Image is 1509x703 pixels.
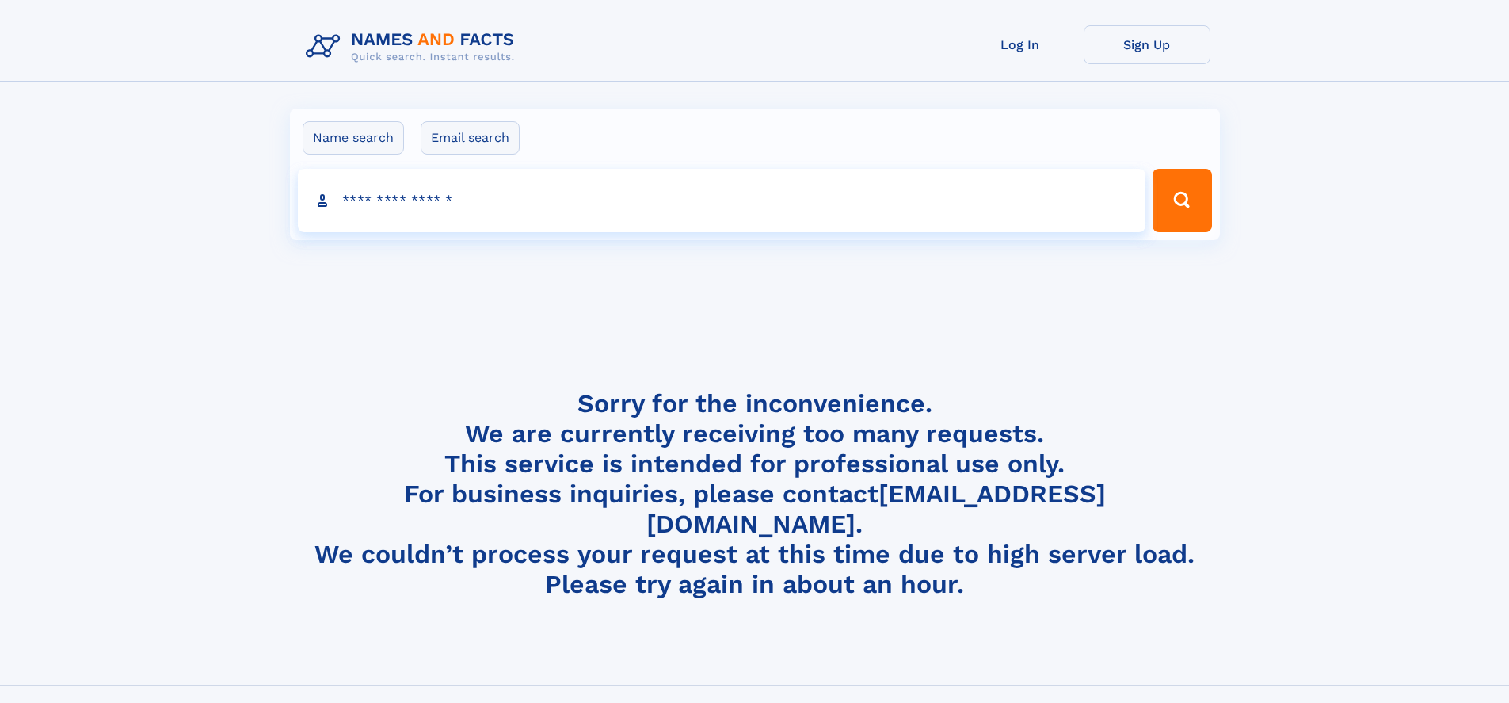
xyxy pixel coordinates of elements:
[303,121,404,155] label: Name search
[957,25,1084,64] a: Log In
[1084,25,1210,64] a: Sign Up
[646,479,1106,539] a: [EMAIL_ADDRESS][DOMAIN_NAME]
[299,25,528,68] img: Logo Names and Facts
[421,121,520,155] label: Email search
[298,169,1146,232] input: search input
[1153,169,1211,232] button: Search Button
[299,388,1210,600] h4: Sorry for the inconvenience. We are currently receiving too many requests. This service is intend...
